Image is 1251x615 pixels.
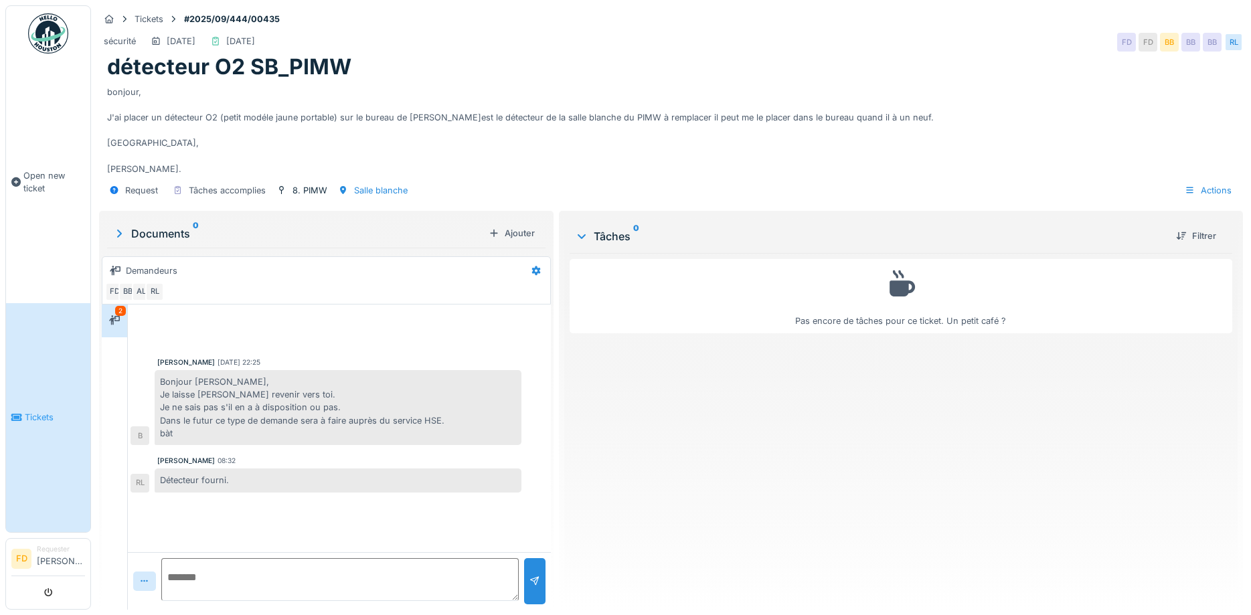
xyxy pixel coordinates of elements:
[1203,33,1222,52] div: BB
[1171,227,1222,245] div: Filtrer
[118,282,137,301] div: BB
[218,456,236,466] div: 08:32
[1139,33,1157,52] div: FD
[1117,33,1136,52] div: FD
[135,13,163,25] div: Tickets
[193,226,199,242] sup: 0
[37,544,85,573] li: [PERSON_NAME]
[11,549,31,569] li: FD
[1224,33,1243,52] div: RL
[145,282,164,301] div: RL
[189,184,266,197] div: Tâches accomplies
[6,303,90,533] a: Tickets
[105,282,124,301] div: FD
[575,228,1165,244] div: Tâches
[37,544,85,554] div: Requester
[6,61,90,303] a: Open new ticket
[167,35,195,48] div: [DATE]
[218,357,260,367] div: [DATE] 22:25
[107,80,1235,175] div: bonjour, J'ai placer un détecteur O2 (petit modéle jaune portable) sur le bureau de [PERSON_NAME]...
[131,426,149,445] div: B
[226,35,255,48] div: [DATE]
[293,184,327,197] div: 8. PIMW
[1181,33,1200,52] div: BB
[1179,181,1238,200] div: Actions
[155,468,521,492] div: Détecteur fourni.
[115,306,126,316] div: 2
[157,357,215,367] div: [PERSON_NAME]
[28,13,68,54] img: Badge_color-CXgf-gQk.svg
[126,264,177,277] div: Demandeurs
[354,184,408,197] div: Salle blanche
[131,474,149,493] div: RL
[633,228,639,244] sup: 0
[11,544,85,576] a: FD Requester[PERSON_NAME]
[155,370,521,445] div: Bonjour [PERSON_NAME], Je laisse [PERSON_NAME] revenir vers toi. Je ne sais pas s'il en a à dispo...
[25,411,85,424] span: Tickets
[107,54,351,80] h1: détecteur O2 SB_PIMW
[1160,33,1179,52] div: BB
[157,456,215,466] div: [PERSON_NAME]
[483,224,540,242] div: Ajouter
[578,265,1224,327] div: Pas encore de tâches pour ce ticket. Un petit café ?
[125,184,158,197] div: Request
[23,169,85,195] span: Open new ticket
[179,13,285,25] strong: #2025/09/444/00435
[112,226,483,242] div: Documents
[104,35,136,48] div: sécurité
[132,282,151,301] div: AL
